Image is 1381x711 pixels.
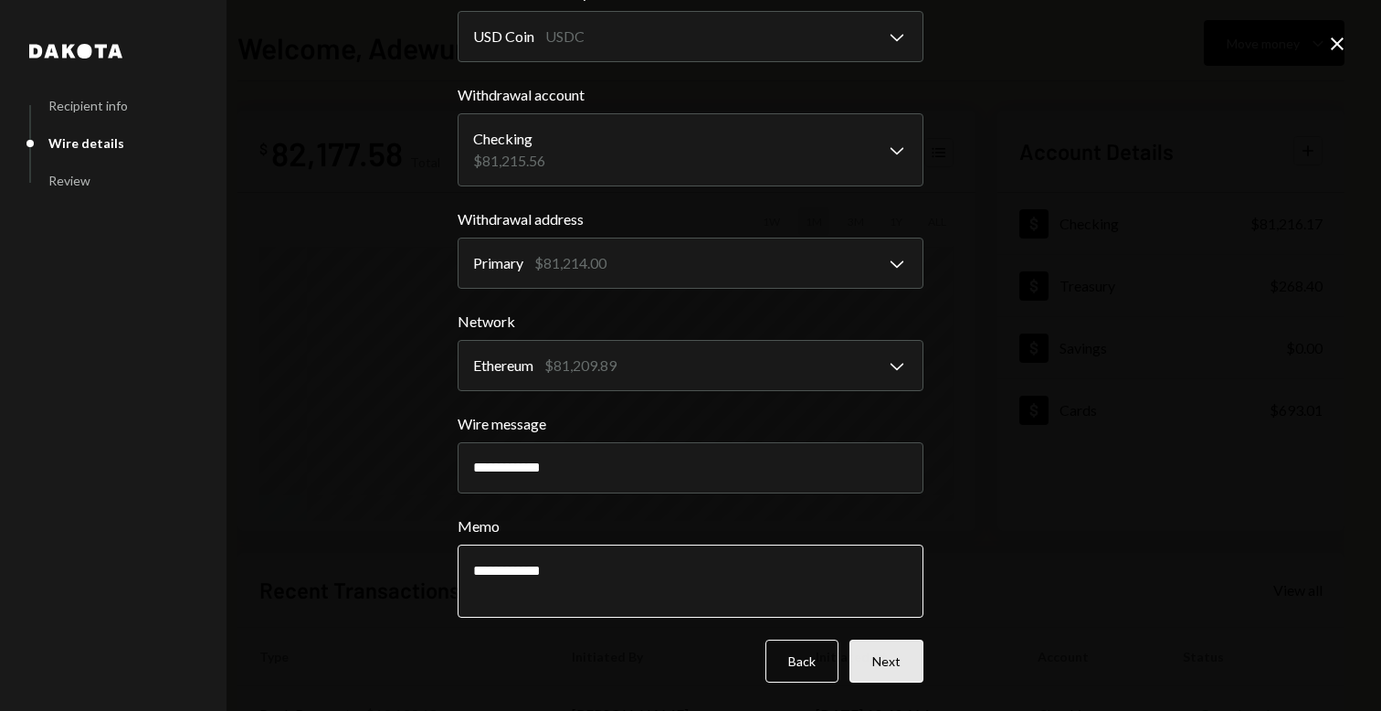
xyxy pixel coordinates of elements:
[458,311,923,333] label: Network
[458,11,923,62] button: Withdrawal currency
[545,26,585,48] div: USDC
[458,208,923,230] label: Withdrawal address
[849,640,923,683] button: Next
[544,355,617,377] div: $81,209.89
[458,238,923,289] button: Withdrawal address
[48,135,124,151] div: Wire details
[765,640,838,683] button: Back
[458,515,923,537] label: Memo
[458,413,923,435] label: Wire message
[534,252,606,274] div: $81,214.00
[458,113,923,186] button: Withdrawal account
[458,340,923,391] button: Network
[48,173,90,188] div: Review
[48,98,128,113] div: Recipient info
[458,84,923,106] label: Withdrawal account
